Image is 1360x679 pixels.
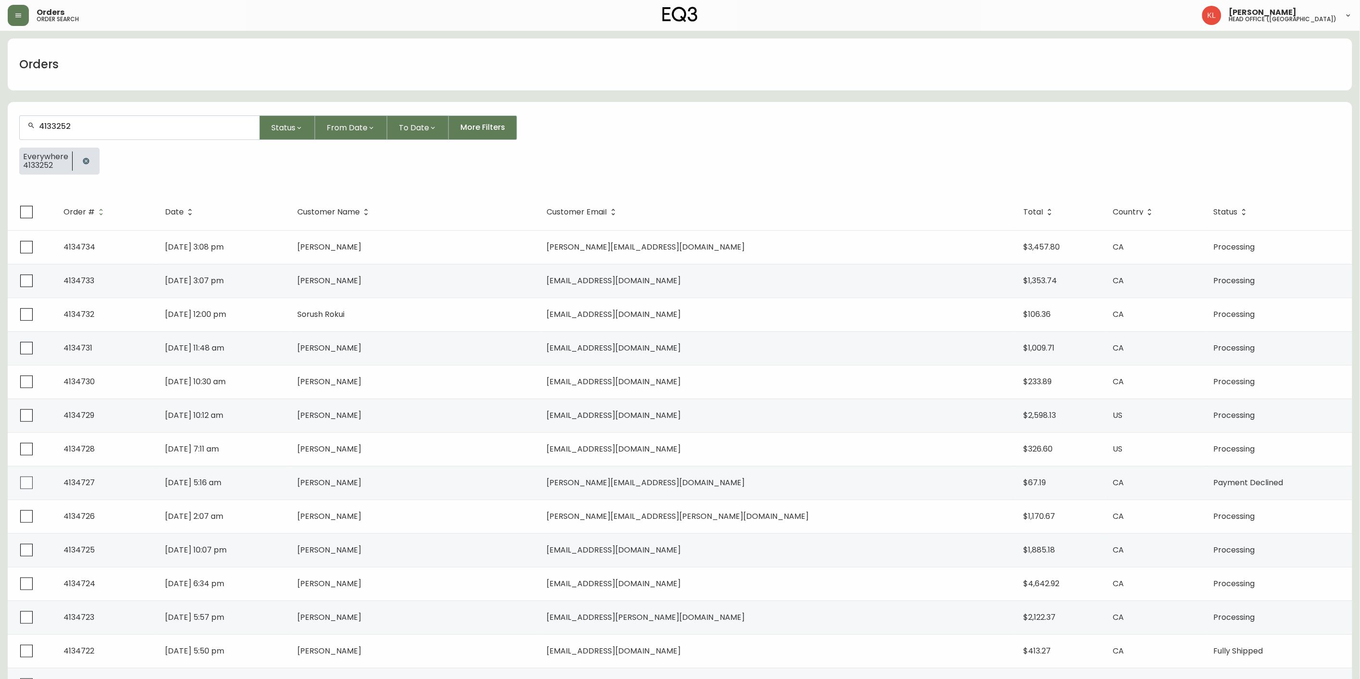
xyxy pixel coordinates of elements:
[165,241,224,252] span: [DATE] 3:08 pm
[1113,208,1156,216] span: Country
[165,544,227,555] span: [DATE] 10:07 pm
[547,309,681,320] span: [EMAIL_ADDRESS][DOMAIN_NAME]
[1214,309,1255,320] span: Processing
[1024,241,1060,252] span: $3,457.80
[297,544,361,555] span: [PERSON_NAME]
[547,208,620,216] span: Customer Email
[1113,511,1124,522] span: CA
[1229,9,1297,16] span: [PERSON_NAME]
[1214,342,1255,353] span: Processing
[64,578,95,589] span: 4134724
[547,342,681,353] span: [EMAIL_ADDRESS][DOMAIN_NAME]
[1113,275,1124,286] span: CA
[1024,544,1055,555] span: $1,885.18
[547,612,745,623] span: [EMAIL_ADDRESS][PERSON_NAME][DOMAIN_NAME]
[165,209,184,215] span: Date
[165,443,219,454] span: [DATE] 7:11 am
[64,275,94,286] span: 4134733
[64,443,95,454] span: 4134728
[662,7,698,22] img: logo
[165,309,226,320] span: [DATE] 12:00 pm
[165,612,224,623] span: [DATE] 5:57 pm
[1024,275,1057,286] span: $1,353.74
[1113,645,1124,656] span: CA
[547,544,681,555] span: [EMAIL_ADDRESS][DOMAIN_NAME]
[297,376,361,387] span: [PERSON_NAME]
[165,511,223,522] span: [DATE] 2:07 am
[1113,410,1122,421] span: US
[64,376,95,387] span: 4134730
[165,376,226,387] span: [DATE] 10:30 am
[297,241,361,252] span: [PERSON_NAME]
[260,115,315,140] button: Status
[297,511,361,522] span: [PERSON_NAME]
[297,275,361,286] span: [PERSON_NAME]
[1113,477,1124,488] span: CA
[1024,578,1060,589] span: $4,642.92
[1214,511,1255,522] span: Processing
[1214,645,1263,656] span: Fully Shipped
[297,208,372,216] span: Customer Name
[1202,6,1221,25] img: 2c0c8aa7421344cf0398c7f872b772b5
[547,443,681,454] span: [EMAIL_ADDRESS][DOMAIN_NAME]
[64,209,95,215] span: Order #
[1214,612,1255,623] span: Processing
[271,122,295,134] span: Status
[23,152,68,161] span: Everywhere
[297,209,360,215] span: Customer Name
[449,115,517,140] button: More Filters
[297,477,361,488] span: [PERSON_NAME]
[64,511,95,522] span: 4134726
[1113,443,1122,454] span: US
[1113,209,1144,215] span: Country
[1024,645,1051,656] span: $413.27
[1024,443,1053,454] span: $326.60
[37,9,64,16] span: Orders
[327,122,368,134] span: From Date
[23,161,68,170] span: 4133252
[165,477,221,488] span: [DATE] 5:16 am
[1024,209,1043,215] span: Total
[547,209,607,215] span: Customer Email
[1214,208,1250,216] span: Status
[1214,376,1255,387] span: Processing
[165,578,224,589] span: [DATE] 6:34 pm
[387,115,449,140] button: To Date
[547,645,681,656] span: [EMAIL_ADDRESS][DOMAIN_NAME]
[1024,376,1052,387] span: $233.89
[1214,241,1255,252] span: Processing
[1214,443,1255,454] span: Processing
[1113,376,1124,387] span: CA
[1024,511,1055,522] span: $1,170.67
[547,511,809,522] span: [PERSON_NAME][EMAIL_ADDRESS][PERSON_NAME][DOMAIN_NAME]
[1214,209,1238,215] span: Status
[1024,309,1051,320] span: $106.36
[19,56,59,73] h1: Orders
[1113,342,1124,353] span: CA
[1113,544,1124,555] span: CA
[165,410,223,421] span: [DATE] 10:12 am
[64,309,94,320] span: 4134732
[1024,477,1046,488] span: $67.19
[64,208,107,216] span: Order #
[297,342,361,353] span: [PERSON_NAME]
[1214,544,1255,555] span: Processing
[1113,578,1124,589] span: CA
[64,612,94,623] span: 4134723
[547,477,745,488] span: [PERSON_NAME][EMAIL_ADDRESS][DOMAIN_NAME]
[297,612,361,623] span: [PERSON_NAME]
[1024,342,1055,353] span: $1,009.71
[547,376,681,387] span: [EMAIL_ADDRESS][DOMAIN_NAME]
[64,477,95,488] span: 4134727
[37,16,79,22] h5: order search
[64,645,94,656] span: 4134722
[165,645,224,656] span: [DATE] 5:50 pm
[547,275,681,286] span: [EMAIL_ADDRESS][DOMAIN_NAME]
[39,122,252,131] input: Search
[1024,410,1056,421] span: $2,598.13
[165,208,196,216] span: Date
[547,578,681,589] span: [EMAIL_ADDRESS][DOMAIN_NAME]
[297,443,361,454] span: [PERSON_NAME]
[1024,208,1056,216] span: Total
[1214,275,1255,286] span: Processing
